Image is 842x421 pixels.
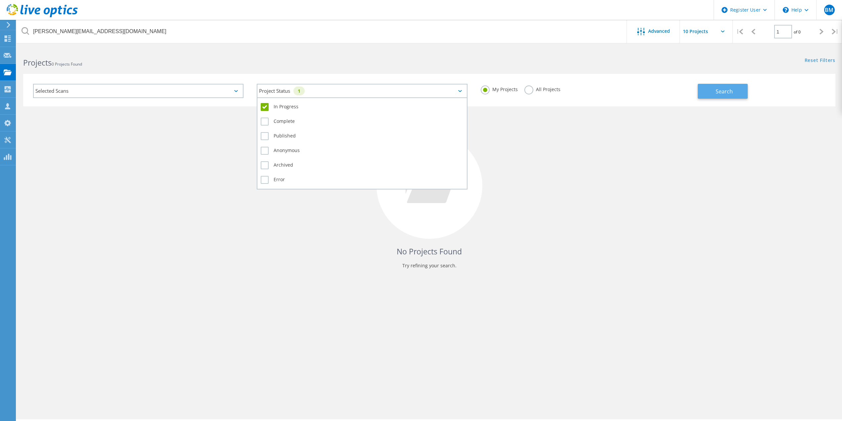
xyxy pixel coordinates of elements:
label: Archived [261,161,463,169]
input: Search projects by name, owner, ID, company, etc [17,20,627,43]
p: Try refining your search. [30,260,829,271]
button: Search [698,84,748,99]
div: Selected Scans [33,84,244,98]
a: Live Optics Dashboard [7,14,78,19]
div: Project Status [257,84,467,98]
label: Anonymous [261,147,463,155]
h4: No Projects Found [30,246,829,257]
div: | [828,20,842,43]
div: 1 [293,86,305,95]
label: Published [261,132,463,140]
label: Complete [261,118,463,126]
span: Advanced [648,29,670,33]
span: 0 Projects Found [52,61,82,67]
b: Projects [23,57,52,68]
div: | [733,20,746,43]
label: My Projects [481,85,518,92]
label: In Progress [261,103,463,111]
span: of 0 [794,29,801,35]
span: BM [825,7,833,13]
a: Reset Filters [805,58,835,64]
label: All Projects [524,85,560,92]
svg: \n [783,7,789,13]
span: Search [716,88,733,95]
label: Error [261,176,463,184]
